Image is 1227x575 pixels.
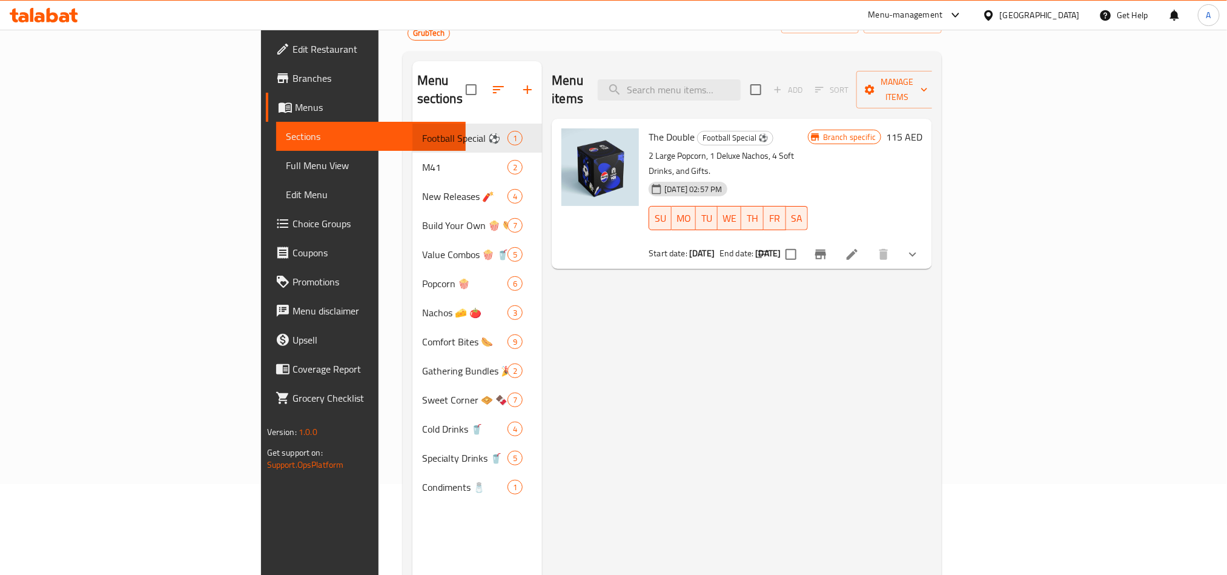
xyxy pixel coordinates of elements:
[412,240,543,269] div: Value Combos 🍿 🥤5
[422,364,508,378] div: Gathering Bundles 🎉
[266,325,466,354] a: Upsell
[743,77,769,102] span: Select section
[293,42,456,56] span: Edit Restaurant
[649,128,695,146] span: The Double
[898,240,927,269] button: show more
[845,247,859,262] a: Edit menu item
[266,354,466,384] a: Coverage Report
[869,240,898,269] button: delete
[412,211,543,240] div: Build Your Own 🍿 🌭🧀7
[412,119,543,507] nav: Menu sections
[749,240,778,269] button: sort-choices
[422,480,508,494] span: Condiments 🧂
[508,393,523,407] div: items
[856,71,938,108] button: Manage items
[412,124,543,153] div: Football Special ⚽1
[701,210,713,227] span: TU
[764,206,786,230] button: FR
[807,81,856,99] span: Select section first
[778,242,804,267] span: Select to update
[412,298,543,327] div: Nachos 🧀 🍅3
[561,128,639,206] img: The Double
[508,394,522,406] span: 7
[689,245,715,261] b: [DATE]
[698,131,773,145] span: Football Special ⚽
[293,391,456,405] span: Grocery Checklist
[886,128,922,145] h6: 115 AED
[719,245,753,261] span: End date:
[458,77,484,102] span: Select all sections
[286,187,456,202] span: Edit Menu
[422,451,508,465] div: Specialty Drinks 🥤
[508,220,522,231] span: 7
[508,307,522,319] span: 3
[905,247,920,262] svg: Show Choices
[422,393,508,407] div: Sweet Corner 🧇 🍫
[723,210,736,227] span: WE
[508,160,523,174] div: items
[718,206,741,230] button: WE
[508,162,522,173] span: 2
[649,148,808,179] p: 2 Large Popcorn, 1 Deluxe Nachos, 4 Soft Drinks, and Gifts.
[508,336,522,348] span: 9
[293,245,456,260] span: Coupons
[508,131,523,145] div: items
[412,444,543,473] div: Specialty Drinks 🥤5
[660,184,727,195] span: [DATE] 02:57 PM
[293,274,456,289] span: Promotions
[422,334,508,349] span: Comfort Bites 🌭
[806,240,835,269] button: Branch-specific-item
[508,422,523,436] div: items
[508,482,522,493] span: 1
[266,238,466,267] a: Coupons
[508,276,523,291] div: items
[508,189,523,204] div: items
[769,81,807,99] span: Add item
[649,245,687,261] span: Start date:
[293,333,456,347] span: Upsell
[422,189,508,204] span: New Releases 🧨
[412,414,543,444] div: Cold Drinks 🥤4
[508,278,522,290] span: 6
[508,191,522,202] span: 4
[266,64,466,93] a: Branches
[484,75,513,104] span: Sort sections
[267,445,323,460] span: Get support on:
[412,327,543,356] div: Comfort Bites 🌭9
[266,35,466,64] a: Edit Restaurant
[422,422,508,436] span: Cold Drinks 🥤
[422,276,508,291] span: Popcorn 🍿
[412,473,543,502] div: Condiments 🧂1
[508,451,523,465] div: items
[508,453,522,464] span: 5
[508,305,523,320] div: items
[422,218,508,233] div: Build Your Own 🍿 🌭🧀
[649,206,671,230] button: SU
[508,249,522,261] span: 5
[1000,8,1080,22] div: [GEOGRAPHIC_DATA]
[598,79,741,101] input: search
[1206,8,1211,22] span: A
[818,131,881,143] span: Branch specific
[266,384,466,413] a: Grocery Checklist
[676,210,691,227] span: MO
[769,210,781,227] span: FR
[412,182,543,211] div: New Releases 🧨4
[552,71,583,108] h2: Menu items
[266,267,466,296] a: Promotions
[286,129,456,144] span: Sections
[293,216,456,231] span: Choice Groups
[422,305,508,320] span: Nachos 🧀 🍅
[422,131,508,145] div: Football Special ⚽
[266,209,466,238] a: Choice Groups
[654,210,666,227] span: SU
[422,247,508,262] span: Value Combos 🍿 🥤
